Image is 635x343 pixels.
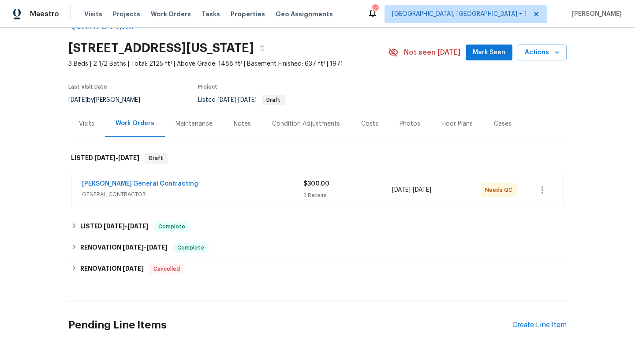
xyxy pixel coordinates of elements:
h6: RENOVATION [80,242,168,253]
span: $300.00 [303,181,329,187]
span: Complete [174,243,208,252]
span: [PERSON_NAME] [568,10,622,19]
span: [DATE] [127,223,149,229]
div: Cases [494,119,512,128]
div: RENOVATION [DATE]-[DATE]Complete [68,237,567,258]
span: [DATE] [68,97,87,103]
div: Floor Plans [441,119,473,128]
span: GENERAL_CONTRACTOR [82,190,303,199]
div: Maintenance [176,119,213,128]
span: Draft [146,154,167,163]
a: [PERSON_NAME] General Contracting [82,181,198,187]
span: Work Orders [151,10,191,19]
span: Complete [155,222,189,231]
span: Draft [263,97,284,103]
span: - [392,186,431,194]
span: Maestro [30,10,59,19]
span: [GEOGRAPHIC_DATA], [GEOGRAPHIC_DATA] + 1 [392,10,527,19]
span: Listed [198,97,285,103]
div: 2 Repairs [303,191,392,200]
span: [DATE] [104,223,125,229]
h6: RENOVATION [80,264,144,274]
span: Project [198,84,217,89]
button: Copy Address [254,40,270,56]
button: Actions [518,45,567,61]
div: Work Orders [116,119,154,128]
div: LISTED [DATE]-[DATE]Complete [68,216,567,237]
div: Create Line Item [512,321,567,329]
span: [DATE] [123,265,144,272]
div: LISTED [DATE]-[DATE]Draft [68,144,567,172]
span: [DATE] [123,244,144,250]
span: Not seen [DATE] [404,48,460,57]
span: [DATE] [413,187,431,193]
span: Last Visit Date [68,84,107,89]
span: - [123,244,168,250]
div: 65 [372,5,378,14]
div: Photos [400,119,420,128]
span: - [217,97,257,103]
span: - [94,155,139,161]
div: Notes [234,119,251,128]
div: Visits [79,119,94,128]
span: Mark Seen [473,47,505,58]
button: Mark Seen [466,45,512,61]
span: Geo Assignments [276,10,333,19]
span: [DATE] [118,155,139,161]
div: RENOVATION [DATE]Cancelled [68,258,567,280]
span: Cancelled [150,265,183,273]
div: by [PERSON_NAME] [68,95,151,105]
h6: LISTED [71,153,139,164]
span: Actions [525,47,560,58]
span: Visits [84,10,102,19]
div: Condition Adjustments [272,119,340,128]
div: Costs [361,119,378,128]
span: [DATE] [94,155,116,161]
span: [DATE] [146,244,168,250]
span: [DATE] [392,187,411,193]
span: Properties [231,10,265,19]
span: - [104,223,149,229]
span: [DATE] [238,97,257,103]
span: Tasks [202,11,220,17]
span: [DATE] [217,97,236,103]
h6: LISTED [80,221,149,232]
span: Needs QC [485,186,516,194]
span: Projects [113,10,140,19]
h2: [STREET_ADDRESS][US_STATE] [68,44,254,52]
span: 3 Beds | 2 1/2 Baths | Total: 2125 ft² | Above Grade: 1488 ft² | Basement Finished: 637 ft² | 1971 [68,60,388,68]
